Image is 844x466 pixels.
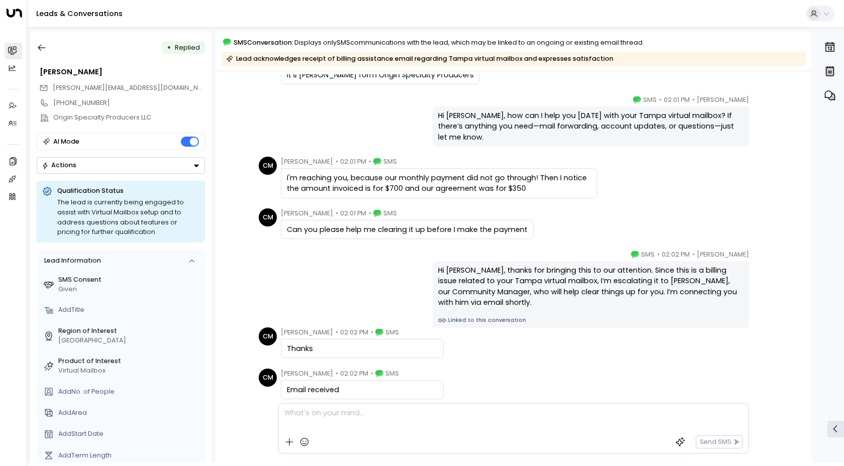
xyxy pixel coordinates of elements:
[53,137,79,147] div: AI Mode
[371,327,373,337] span: •
[259,369,277,387] div: CM
[697,250,749,260] span: [PERSON_NAME]
[692,95,695,105] span: •
[287,70,474,81] div: It's [PERSON_NAME] form Origin Specialty Producers
[281,157,333,167] span: [PERSON_NAME]
[281,208,333,218] span: [PERSON_NAME]
[53,83,214,92] span: [PERSON_NAME][EMAIL_ADDRESS][DOMAIN_NAME]
[340,369,368,379] span: 02:02 PM
[53,98,205,108] div: [PHONE_NUMBER]
[662,250,690,260] span: 02:02 PM
[287,385,438,396] div: Email received
[287,224,527,236] div: Can you please help me clearing it up before I make the payment
[281,327,333,337] span: [PERSON_NAME]
[37,157,205,174] button: Actions
[42,161,76,169] div: Actions
[657,250,660,260] span: •
[53,113,205,123] div: Origin Specialty Producers LLC
[58,336,201,345] div: [GEOGRAPHIC_DATA]
[58,305,201,315] div: AddTitle
[697,95,749,105] span: [PERSON_NAME]
[58,366,201,376] div: Virtual Mailbox
[336,157,338,167] span: •
[58,326,201,336] label: Region of Interest
[336,369,338,379] span: •
[336,208,338,218] span: •
[287,343,438,355] div: Thanks
[753,250,771,268] img: 5_headshot.jpg
[58,357,201,366] label: Product of Interest
[664,95,690,105] span: 02:01 PM
[167,40,171,56] div: •
[336,327,338,337] span: •
[281,369,333,379] span: [PERSON_NAME]
[383,208,397,218] span: SMS
[659,95,662,105] span: •
[438,265,744,308] div: Hi [PERSON_NAME], thanks for bringing this to our attention. Since this is a billing issue relate...
[57,186,199,195] p: Qualification Status
[369,208,371,218] span: •
[438,316,744,324] a: Linked to this conversation
[234,37,293,48] span: SMS Conversation:
[385,327,399,337] span: SMS
[58,285,201,294] div: Given
[259,208,277,226] div: CM
[57,197,199,237] div: The lead is currently being engaged to assist with Virtual Mailbox setup and to address questions...
[58,275,201,285] label: SMS Consent
[41,256,100,266] div: Lead Information
[58,451,201,460] div: AddTerm Length
[259,157,277,175] div: CM
[371,369,373,379] span: •
[369,157,371,167] span: •
[40,67,205,78] div: [PERSON_NAME]
[287,173,591,194] div: I'm reaching you, because our monthly payment did not go through! Then I notice the amount invoic...
[340,327,368,337] span: 02:02 PM
[753,95,771,113] img: 5_headshot.jpg
[385,369,399,379] span: SMS
[383,157,397,167] span: SMS
[37,157,205,174] div: Button group with a nested menu
[692,250,695,260] span: •
[58,429,201,439] div: AddStart Date
[294,37,644,48] div: Displays only SMS communications with the lead, which may be linked to an ongoing or existing ema...
[58,387,201,397] div: AddNo. of People
[340,157,366,167] span: 02:01 PM
[36,9,123,19] a: Leads & Conversations
[53,83,205,93] span: camilo_millon@hotmail.com
[226,54,613,64] div: Lead acknowledges receipt of billing assistance email regarding Tampa virtual mailbox and express...
[58,408,201,418] div: AddArea
[175,43,200,52] span: Replied
[641,250,655,260] span: SMS
[643,95,657,105] span: SMS
[438,110,744,143] div: Hi [PERSON_NAME], how can I help you [DATE] with your Tampa virtual mailbox? If there’s anything ...
[259,327,277,345] div: CM
[340,208,366,218] span: 02:01 PM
